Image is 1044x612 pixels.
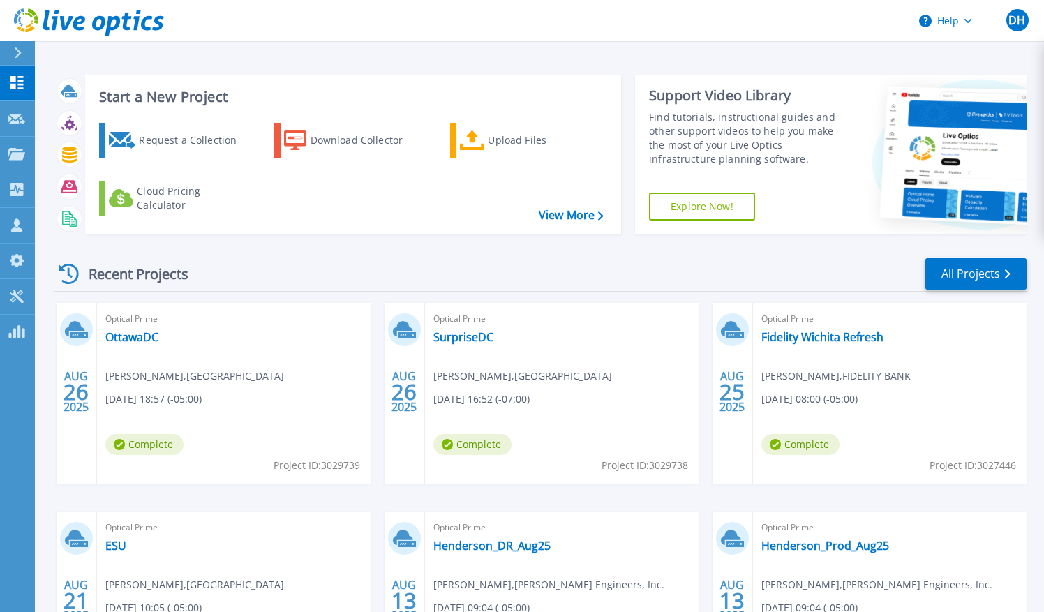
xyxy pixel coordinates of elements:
a: Upload Files [450,123,606,158]
span: Optical Prime [433,520,690,535]
a: Request a Collection [99,123,255,158]
div: Support Video Library [649,87,845,105]
span: [DATE] 08:00 (-05:00) [761,391,858,407]
span: [PERSON_NAME] , [PERSON_NAME] Engineers, Inc. [433,577,664,592]
a: SurpriseDC [433,330,493,344]
div: Request a Collection [139,126,251,154]
div: Cloud Pricing Calculator [137,184,248,212]
a: All Projects [925,258,1027,290]
a: Henderson_Prod_Aug25 [761,539,889,553]
div: Find tutorials, instructional guides and other support videos to help you make the most of your L... [649,110,845,166]
a: Henderson_DR_Aug25 [433,539,551,553]
span: Project ID: 3027446 [930,458,1016,473]
a: Explore Now! [649,193,755,221]
span: [PERSON_NAME] , [GEOGRAPHIC_DATA] [105,577,284,592]
span: [PERSON_NAME] , [PERSON_NAME] Engineers, Inc. [761,577,992,592]
span: Optical Prime [105,520,362,535]
span: 13 [391,595,417,606]
span: Optical Prime [761,520,1018,535]
span: Complete [761,434,840,455]
span: 26 [391,386,417,398]
span: Optical Prime [433,311,690,327]
a: View More [539,209,604,222]
span: Optical Prime [105,311,362,327]
span: [PERSON_NAME] , FIDELITY BANK [761,368,911,384]
div: AUG 2025 [391,366,417,417]
span: Complete [105,434,184,455]
span: Project ID: 3029738 [602,458,688,473]
div: AUG 2025 [719,366,745,417]
a: Fidelity Wichita Refresh [761,330,883,344]
div: Recent Projects [54,257,207,291]
a: Download Collector [274,123,430,158]
span: Optical Prime [761,311,1018,327]
span: [PERSON_NAME] , [GEOGRAPHIC_DATA] [105,368,284,384]
span: 13 [719,595,745,606]
a: OttawaDC [105,330,158,344]
span: Complete [433,434,512,455]
h3: Start a New Project [99,89,603,105]
div: Upload Files [488,126,599,154]
span: 25 [719,386,745,398]
span: 26 [64,386,89,398]
span: [DATE] 16:52 (-07:00) [433,391,530,407]
div: Download Collector [311,126,422,154]
span: [PERSON_NAME] , [GEOGRAPHIC_DATA] [433,368,612,384]
span: 21 [64,595,89,606]
a: Cloud Pricing Calculator [99,181,255,216]
a: ESU [105,539,126,553]
div: AUG 2025 [63,366,89,417]
span: [DATE] 18:57 (-05:00) [105,391,202,407]
span: DH [1008,15,1025,26]
span: Project ID: 3029739 [274,458,360,473]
